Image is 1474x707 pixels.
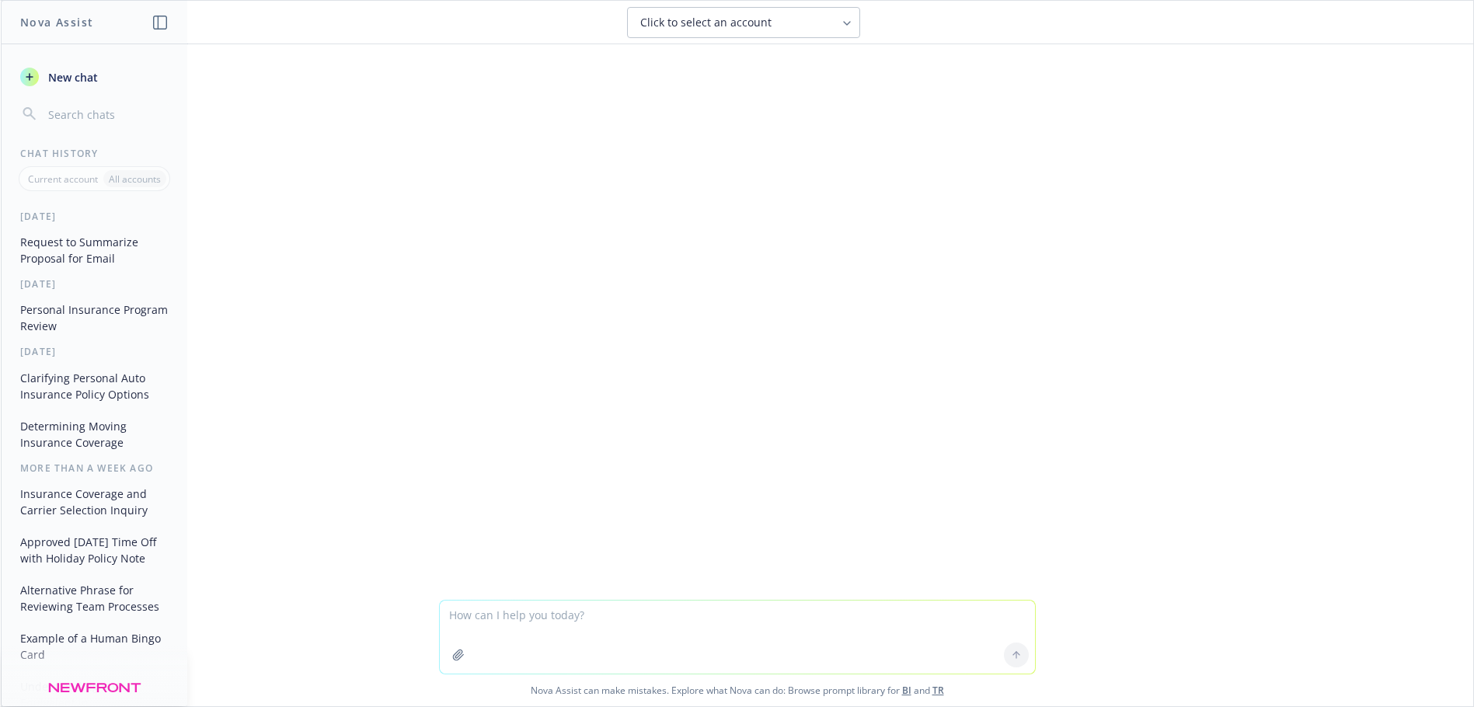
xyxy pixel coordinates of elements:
[14,413,175,455] button: Determining Moving Insurance Coverage
[14,577,175,619] button: Alternative Phrase for Reviewing Team Processes
[14,481,175,523] button: Insurance Coverage and Carrier Selection Inquiry
[2,345,187,358] div: [DATE]
[14,63,175,91] button: New chat
[45,69,98,85] span: New chat
[2,147,187,160] div: Chat History
[28,172,98,186] p: Current account
[627,7,860,38] button: Click to select an account
[2,210,187,223] div: [DATE]
[14,297,175,339] button: Personal Insurance Program Review
[45,103,169,125] input: Search chats
[2,461,187,475] div: More than a week ago
[902,684,911,697] a: BI
[14,529,175,571] button: Approved [DATE] Time Off with Holiday Policy Note
[14,365,175,407] button: Clarifying Personal Auto Insurance Policy Options
[109,172,161,186] p: All accounts
[14,229,175,271] button: Request to Summarize Proposal for Email
[20,14,93,30] h1: Nova Assist
[932,684,944,697] a: TR
[640,15,772,30] span: Click to select an account
[2,277,187,291] div: [DATE]
[14,625,175,667] button: Example of a Human Bingo Card
[7,674,1467,706] span: Nova Assist can make mistakes. Explore what Nova can do: Browse prompt library for and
